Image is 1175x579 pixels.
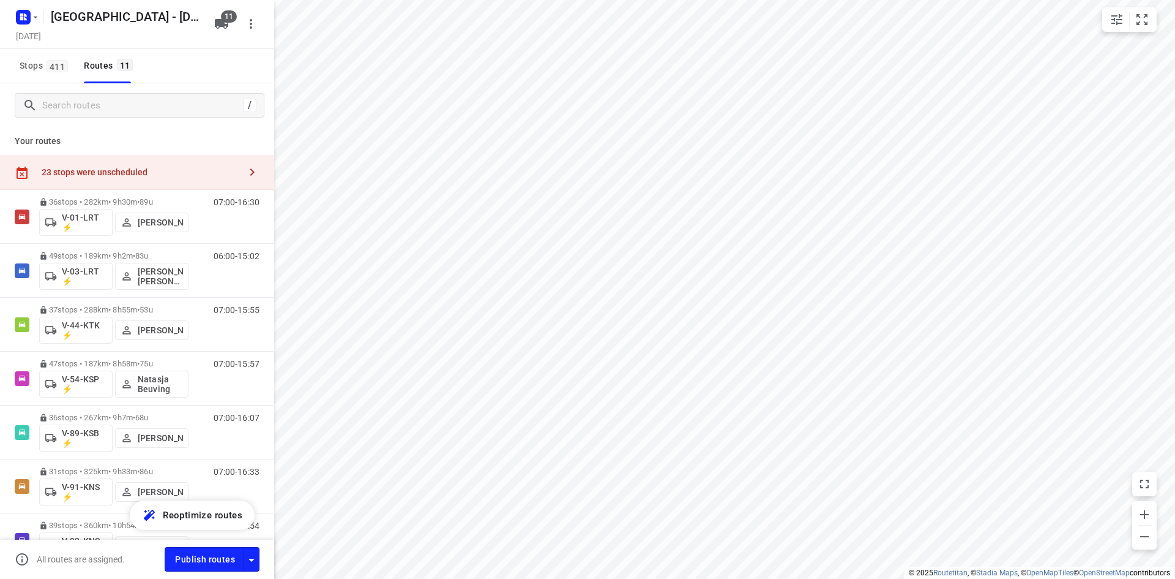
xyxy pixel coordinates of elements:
p: 07:00-16:33 [214,467,259,477]
p: [PERSON_NAME] [138,325,183,335]
button: [PERSON_NAME] [115,482,188,502]
button: 11 [209,12,234,36]
button: V-92-KNS ⚡ [39,532,113,559]
span: Reoptimize routes [163,507,242,523]
span: 68u [135,413,148,422]
button: More [239,12,263,36]
span: • [133,251,135,260]
p: 36 stops • 282km • 9h30m [39,197,188,206]
button: [PERSON_NAME] [PERSON_NAME] An [PERSON_NAME] [115,263,188,290]
span: • [137,305,140,314]
button: V-54-KSP ⚡ [39,371,113,398]
span: • [137,197,140,206]
p: V-01-LRT ⚡ [62,213,107,232]
a: OpenStreetMap [1079,569,1130,577]
span: 86u [140,467,152,476]
button: V-44-KTK ⚡ [39,317,113,344]
p: V-03-LRT ⚡ [62,267,107,286]
p: 07:00-16:30 [214,197,259,207]
span: 89u [140,197,152,206]
button: Publish routes [165,547,244,571]
h5: Project date [11,29,46,43]
span: 11 [117,59,133,71]
button: Natasja Beuving [115,371,188,398]
span: • [137,359,140,368]
p: 36 stops • 267km • 9h7m [39,413,188,422]
p: 39 stops • 360km • 10h54m [39,521,188,530]
p: 49 stops • 189km • 9h2m [39,251,188,260]
p: V-89-KSB ⚡ [62,428,107,448]
a: Stadia Maps [976,569,1018,577]
li: © 2025 , © , © © contributors [909,569,1170,577]
div: small contained button group [1102,7,1157,32]
button: V-03-LRT ⚡ [39,263,113,290]
div: Routes [84,58,136,74]
span: 11 [221,10,237,23]
h5: Rename [46,7,204,26]
p: All routes are assigned. [37,554,125,564]
span: Stops [20,58,72,74]
span: 83u [135,251,148,260]
p: 07:00-16:07 [214,413,259,423]
p: 47 stops • 187km • 8h58m [39,359,188,368]
span: 53u [140,305,152,314]
button: V-01-LRT ⚡ [39,209,113,236]
p: 37 stops • 288km • 8h55m [39,305,188,314]
a: OpenMapTiles [1026,569,1073,577]
p: Your routes [15,135,259,148]
div: / [243,99,256,112]
button: V-89-KSB ⚡ [39,425,113,452]
p: V-92-KNS ⚡ [62,536,107,556]
input: Search routes [42,96,243,115]
p: V-44-KTK ⚡ [62,320,107,340]
span: 411 [47,60,68,72]
p: V-91-KNS ⚡ [62,482,107,502]
p: 31 stops • 325km • 9h33m [39,467,188,476]
button: [PERSON_NAME] [115,428,188,448]
button: Reoptimize routes [130,501,255,530]
span: Publish routes [175,552,235,567]
div: 23 stops were unscheduled [42,167,240,177]
span: • [137,467,140,476]
p: 07:00-15:57 [214,359,259,369]
p: 06:00-15:02 [214,251,259,261]
p: Natasja Beuving [138,374,183,394]
p: [PERSON_NAME] [PERSON_NAME] An [PERSON_NAME] [138,267,183,286]
p: [PERSON_NAME] [138,487,183,497]
p: 07:00-15:55 [214,305,259,315]
button: V-91-KNS ⚡ [39,479,113,505]
button: [PERSON_NAME] [115,320,188,340]
p: V-54-KSP ⚡ [62,374,107,394]
span: 75u [140,359,152,368]
div: Driver app settings [244,551,259,567]
button: [PERSON_NAME] [115,213,188,232]
p: [PERSON_NAME] [138,433,183,443]
span: • [133,413,135,422]
p: [PERSON_NAME] [138,218,183,227]
a: Routetitan [933,569,968,577]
